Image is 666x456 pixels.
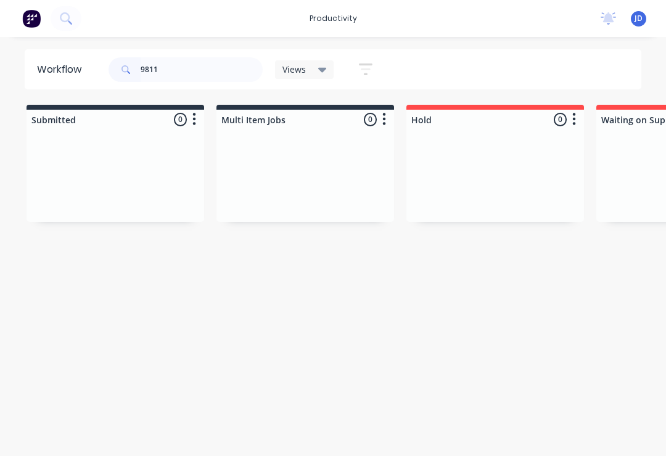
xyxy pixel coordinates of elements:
img: Factory [22,9,41,28]
span: Views [282,63,306,76]
input: Search for orders... [141,57,263,82]
span: JD [635,13,643,24]
div: productivity [303,9,363,28]
div: Workflow [37,62,88,77]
